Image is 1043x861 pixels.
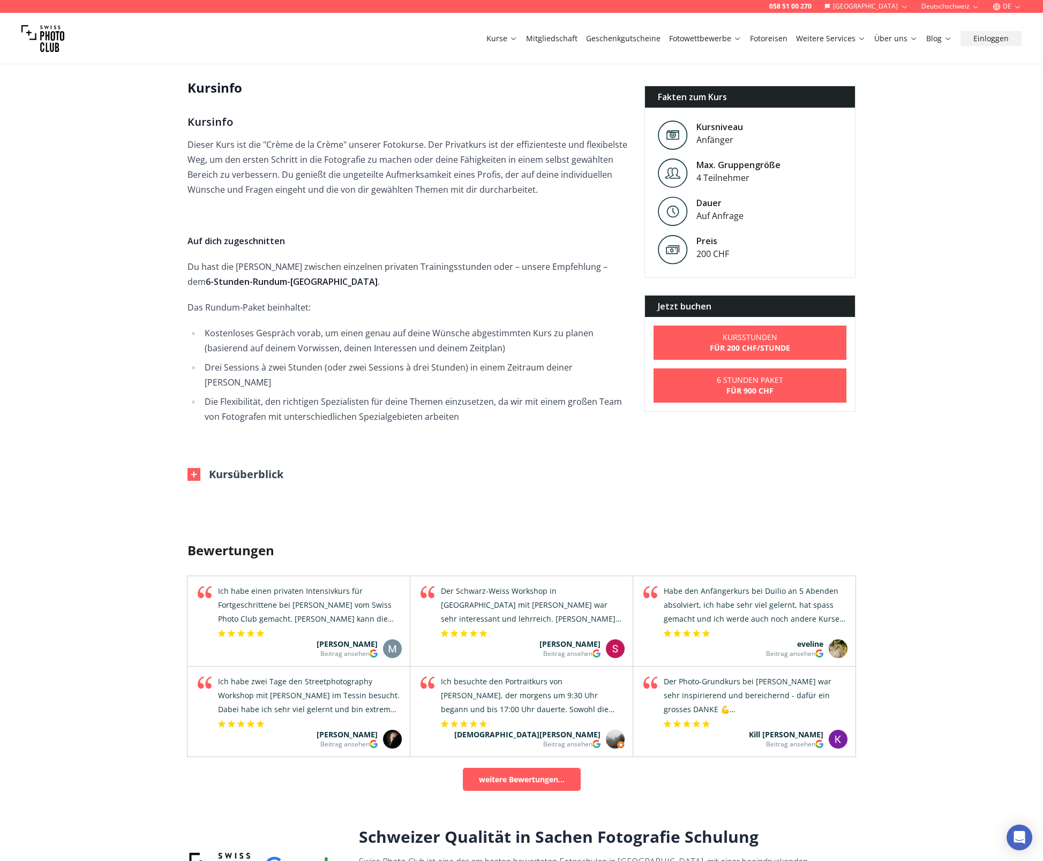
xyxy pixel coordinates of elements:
[201,360,627,390] li: Drei Sessions à zwei Stunden (oder zwei Sessions à drei Stunden) in einem Zeitraum deiner [PERSON...
[665,31,746,46] button: Fotowettbewerbe
[658,158,688,188] img: Level
[187,542,856,559] h3: Bewertungen
[187,79,627,96] h2: Kursinfo
[696,133,743,146] div: Anfänger
[187,468,200,481] img: Outline Close
[482,31,522,46] button: Kurse
[769,2,812,11] a: 058 51 00 270
[696,197,744,209] div: Dauer
[1007,825,1032,850] div: Open Intercom Messenger
[669,33,741,44] a: Fotowettbewerbe
[187,114,627,131] h3: Kursinfo
[359,827,856,847] h3: Schweizer Qualität in Sachen Fotografie Schulung
[796,33,866,44] a: Weitere Services
[645,296,856,317] div: Jetzt buchen
[710,343,790,353] b: für 200 CHF /Stunde
[658,197,688,226] img: Level
[922,31,956,46] button: Blog
[696,171,781,184] div: 4 Teilnehmer
[201,394,627,424] li: Die Flexibilität, den richtigen Spezialisten für deine Themen einzusetzen, da wir mit einem große...
[658,120,688,150] img: Level
[206,276,378,288] strong: 6-Stunden-Rundum-[GEOGRAPHIC_DATA]
[792,31,870,46] button: Weitere Services
[696,158,781,171] div: Max. Gruppengröße
[658,235,688,265] img: Preis
[187,259,627,289] p: Du hast die [PERSON_NAME] zwischen einzelnen privaten Trainingsstunden oder – unsere Empfehlung –...
[746,31,792,46] button: Fotoreisen
[874,33,918,44] a: Über uns
[696,235,729,247] div: Preis
[582,31,665,46] button: Geschenkgutscheine
[586,33,661,44] a: Geschenkgutscheine
[522,31,582,46] button: Mitgliedschaft
[710,332,790,343] div: Kursstunden
[926,33,952,44] a: Blog
[961,31,1022,46] button: Einloggen
[187,300,627,315] p: Das Rundum-Paket beinhaltet:
[201,326,627,356] li: Kostenloses Gespräch vorab, um einen genau auf deine Wünsche abgestimmten Kurs zu planen (basiere...
[696,247,729,260] div: 200 CHF
[187,235,285,247] strong: Auf dich zugeschnitten
[654,368,847,403] a: 6 Stunden Paketfür 900 CHF
[717,386,783,396] b: für 900 CHF
[187,467,283,482] button: Kursüberblick
[717,375,783,396] div: 6 Stunden Paket
[645,86,856,108] div: Fakten zum Kurs
[187,137,627,197] p: Dieser Kurs ist die "Crème de la Crème" unserer Fotokurse. Der Privatkurs ist der effizienteste u...
[696,209,744,222] div: Auf Anfrage
[870,31,922,46] button: Über uns
[21,17,64,60] img: Swiss photo club
[696,120,743,133] div: Kursniveau
[750,33,787,44] a: Fotoreisen
[486,33,517,44] a: Kurse
[654,326,847,360] a: Kursstundenfür 200 CHF/Stunde
[526,33,577,44] a: Mitgliedschaft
